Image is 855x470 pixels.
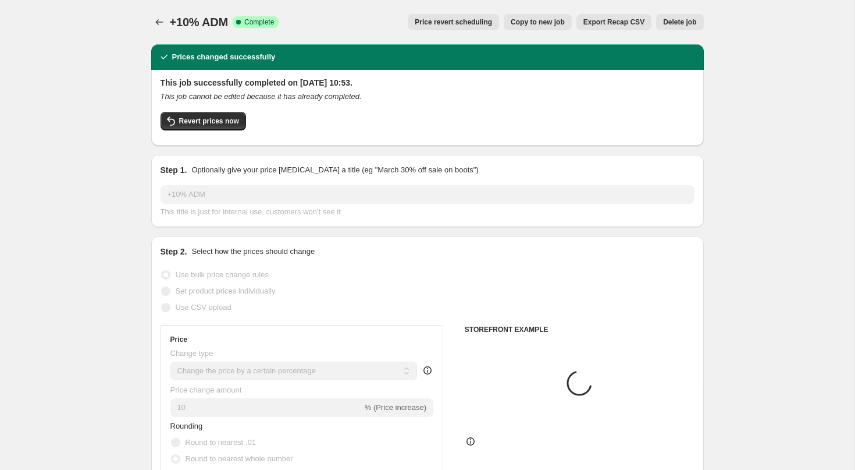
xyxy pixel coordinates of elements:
[415,17,492,27] span: Price revert scheduling
[161,112,246,130] button: Revert prices now
[504,14,572,30] button: Copy to new job
[172,51,276,63] h2: Prices changed successfully
[511,17,565,27] span: Copy to new job
[191,246,315,257] p: Select how the prices should change
[186,438,256,447] span: Round to nearest .01
[244,17,274,27] span: Complete
[576,14,651,30] button: Export Recap CSV
[176,270,269,279] span: Use bulk price change rules
[161,185,694,204] input: 30% off holiday sale
[161,77,694,89] h2: This job successfully completed on [DATE] 10:53.
[151,14,168,30] button: Price change jobs
[161,164,187,176] h2: Step 1.
[408,14,499,30] button: Price revert scheduling
[170,16,228,29] span: +10% ADM
[191,164,478,176] p: Optionally give your price [MEDICAL_DATA] a title (eg "March 30% off sale on boots")
[465,325,694,334] h6: STOREFRONT EXAMPLE
[663,17,696,27] span: Delete job
[422,365,433,376] div: help
[170,422,203,430] span: Rounding
[161,246,187,257] h2: Step 2.
[365,403,426,412] span: % (Price increase)
[161,92,362,101] i: This job cannot be edited because it has already completed.
[179,116,239,126] span: Revert prices now
[170,386,242,394] span: Price change amount
[186,454,293,463] span: Round to nearest whole number
[176,287,276,295] span: Set product prices individually
[161,207,341,216] span: This title is just for internal use, customers won't see it
[170,335,187,344] h3: Price
[170,398,362,417] input: -15
[176,303,231,312] span: Use CSV upload
[170,349,213,358] span: Change type
[656,14,703,30] button: Delete job
[583,17,644,27] span: Export Recap CSV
